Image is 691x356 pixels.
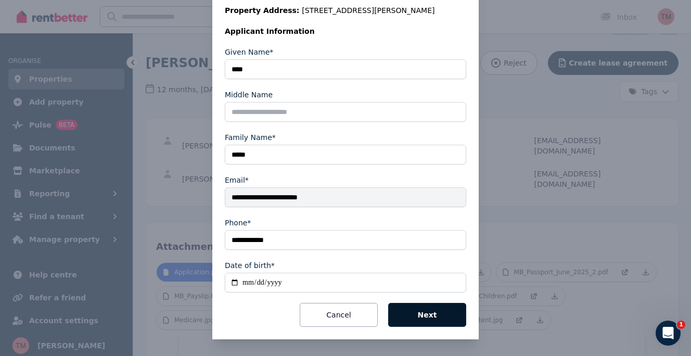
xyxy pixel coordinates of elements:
iframe: Intercom live chat [656,321,681,346]
label: Date of birth* [225,260,275,271]
button: Cancel [300,303,378,327]
label: Email* [225,175,249,185]
label: Middle Name [225,90,273,100]
button: Next [388,303,466,327]
label: Given Name* [225,47,273,57]
span: Property Address: [225,6,299,15]
span: 1 [677,321,685,329]
span: [STREET_ADDRESS][PERSON_NAME] [302,5,434,16]
label: Family Name* [225,132,276,143]
legend: Applicant Information [225,26,466,36]
label: Phone* [225,218,251,228]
